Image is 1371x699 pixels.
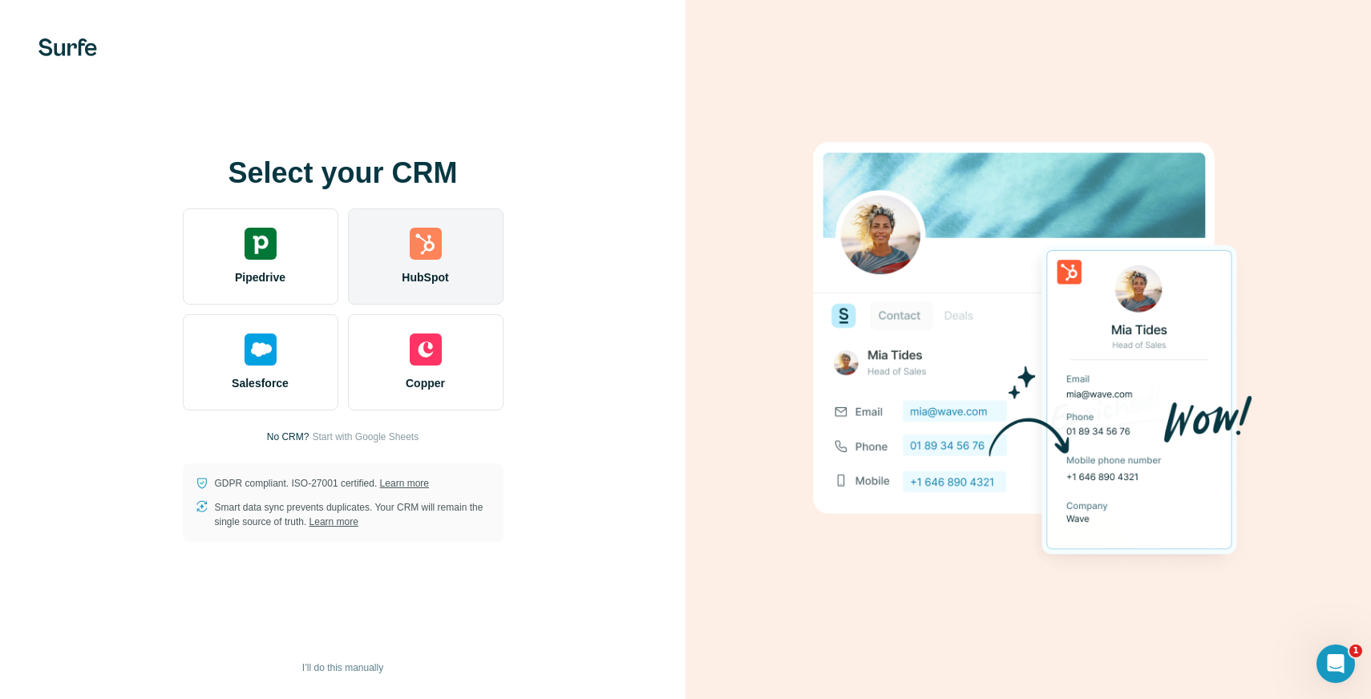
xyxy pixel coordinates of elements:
[406,375,445,391] span: Copper
[380,478,429,489] a: Learn more
[235,269,285,285] span: Pipedrive
[302,661,383,675] span: I’ll do this manually
[402,269,448,285] span: HubSpot
[410,228,442,260] img: hubspot's logo
[38,38,97,56] img: Surfe's logo
[267,430,309,444] p: No CRM?
[312,430,419,444] button: Start with Google Sheets
[215,476,429,491] p: GDPR compliant. ISO-27001 certified.
[232,375,289,391] span: Salesforce
[215,500,491,529] p: Smart data sync prevents duplicates. Your CRM will remain the single source of truth.
[804,117,1253,582] img: HUBSPOT image
[183,157,504,189] h1: Select your CRM
[309,516,358,527] a: Learn more
[1349,644,1362,657] span: 1
[1316,644,1355,683] iframe: Intercom live chat
[245,333,277,366] img: salesforce's logo
[245,228,277,260] img: pipedrive's logo
[291,656,394,680] button: I’ll do this manually
[410,333,442,366] img: copper's logo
